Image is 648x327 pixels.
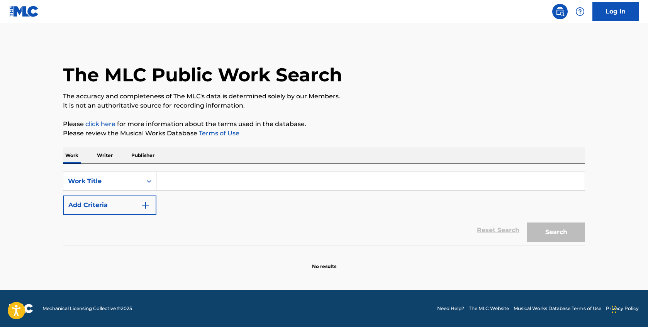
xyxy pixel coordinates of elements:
[63,63,342,86] h1: The MLC Public Work Search
[606,305,639,312] a: Privacy Policy
[95,147,115,163] p: Writer
[514,305,601,312] a: Musical Works Database Terms of Use
[63,147,81,163] p: Work
[9,6,39,17] img: MLC Logo
[197,130,239,137] a: Terms of Use
[63,92,585,101] p: The accuracy and completeness of The MLC's data is determined solely by our Members.
[63,172,585,246] form: Search Form
[42,305,132,312] span: Mechanical Licensing Collective © 2025
[609,290,648,327] iframe: Chat Widget
[612,298,616,321] div: Drag
[552,4,568,19] a: Public Search
[437,305,464,312] a: Need Help?
[85,120,115,128] a: click here
[555,7,565,16] img: search
[63,101,585,110] p: It is not an authoritative source for recording information.
[68,177,137,186] div: Work Title
[63,196,156,215] button: Add Criteria
[129,147,157,163] p: Publisher
[592,2,639,21] a: Log In
[572,4,588,19] div: Help
[469,305,509,312] a: The MLC Website
[63,129,585,138] p: Please review the Musical Works Database
[141,201,150,210] img: 9d2ae6d4665cec9f34b9.svg
[312,254,336,270] p: No results
[575,7,585,16] img: help
[63,120,585,129] p: Please for more information about the terms used in the database.
[9,304,33,313] img: logo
